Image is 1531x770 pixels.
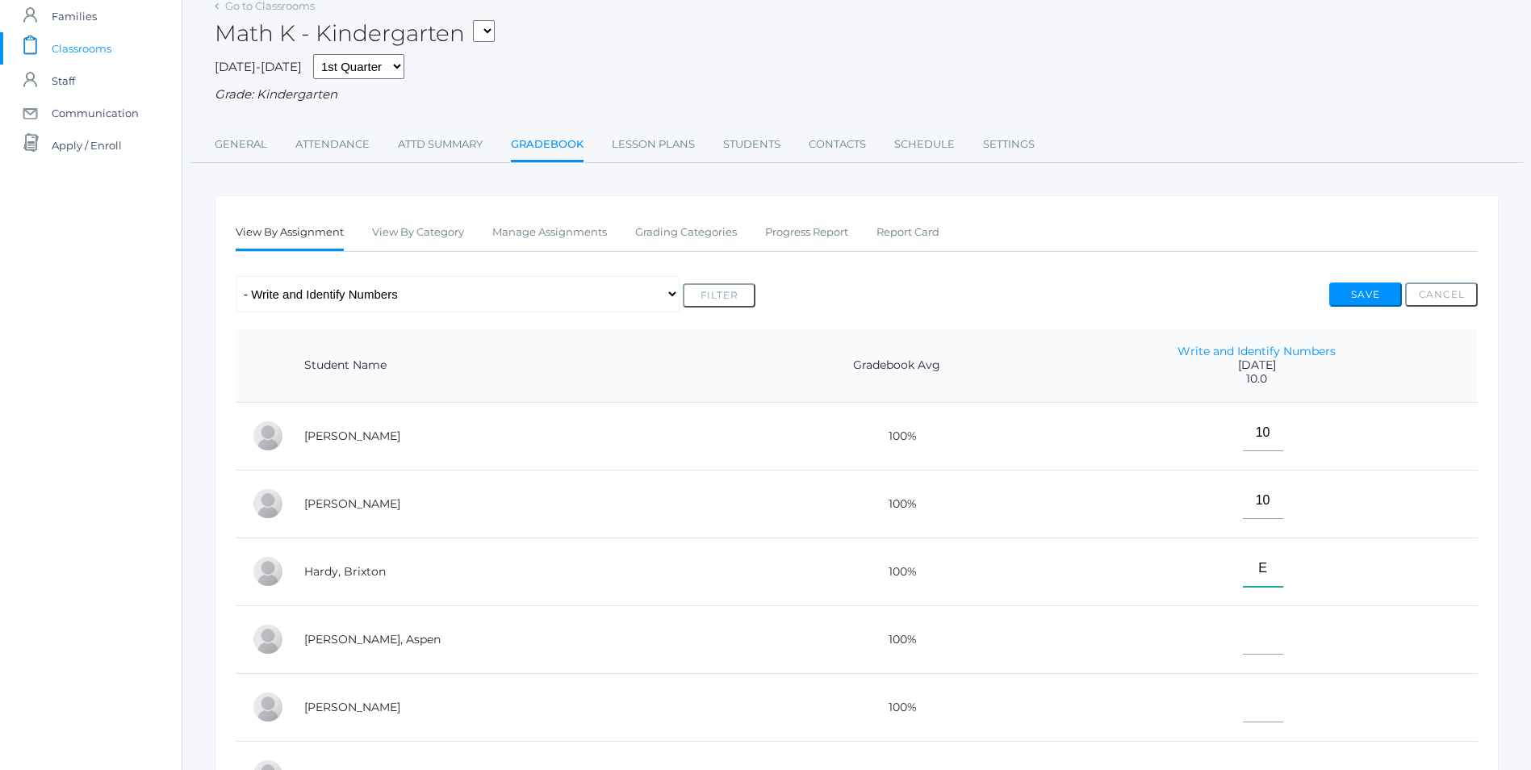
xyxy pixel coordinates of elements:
[511,128,584,163] a: Gradebook
[252,420,284,452] div: Abigail Backstrom
[215,59,302,74] span: [DATE]-[DATE]
[52,97,139,129] span: Communication
[759,329,1036,403] th: Gradebook Avg
[759,402,1036,470] td: 100%
[398,128,483,161] a: Attd Summary
[304,700,400,714] a: [PERSON_NAME]
[612,128,695,161] a: Lesson Plans
[215,86,1499,104] div: Grade: Kindergarten
[295,128,370,161] a: Attendance
[215,21,495,46] h2: Math K - Kindergarten
[894,128,955,161] a: Schedule
[215,128,267,161] a: General
[759,673,1036,741] td: 100%
[1405,282,1478,307] button: Cancel
[252,555,284,588] div: Brixton Hardy
[492,216,607,249] a: Manage Assignments
[635,216,737,249] a: Grading Categories
[52,129,122,161] span: Apply / Enroll
[288,329,759,403] th: Student Name
[1178,344,1336,358] a: Write and Identify Numbers
[983,128,1035,161] a: Settings
[236,216,344,251] a: View By Assignment
[252,691,284,723] div: Nico Hurley
[809,128,866,161] a: Contacts
[1052,358,1462,372] span: [DATE]
[252,488,284,520] div: Nolan Gagen
[1329,282,1402,307] button: Save
[372,216,464,249] a: View By Category
[52,65,75,97] span: Staff
[252,623,284,655] div: Aspen Hemingway
[683,283,755,308] button: Filter
[759,605,1036,673] td: 100%
[304,632,441,647] a: [PERSON_NAME], Aspen
[723,128,780,161] a: Students
[876,216,939,249] a: Report Card
[765,216,848,249] a: Progress Report
[759,470,1036,538] td: 100%
[304,429,400,443] a: [PERSON_NAME]
[1052,372,1462,386] span: 10.0
[759,538,1036,605] td: 100%
[52,32,111,65] span: Classrooms
[304,496,400,511] a: [PERSON_NAME]
[304,564,386,579] a: Hardy, Brixton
